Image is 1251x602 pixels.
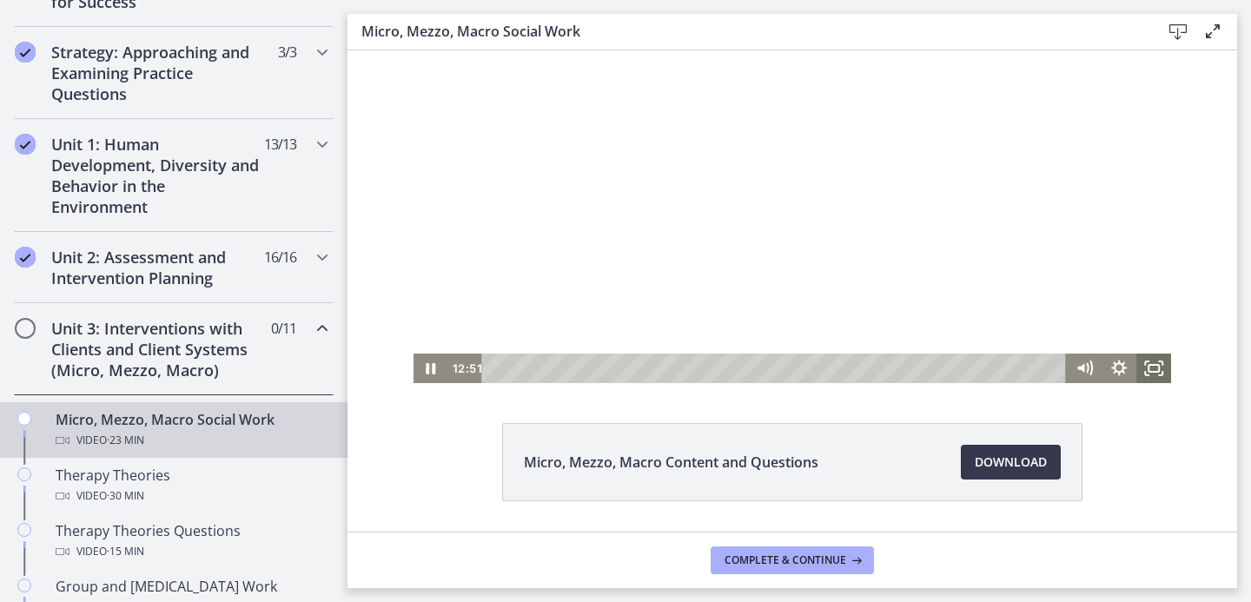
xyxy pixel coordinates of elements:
[56,541,327,562] div: Video
[51,247,263,288] h2: Unit 2: Assessment and Intervention Planning
[15,247,36,268] i: Completed
[719,352,754,381] button: Mute
[107,486,144,506] span: · 30 min
[56,486,327,506] div: Video
[51,134,263,217] h2: Unit 1: Human Development, Diversity and Behavior in the Environment
[361,21,1133,42] h3: Micro, Mezzo, Macro Social Work
[271,318,296,339] span: 0 / 11
[51,42,263,104] h2: Strategy: Approaching and Examining Practice Questions
[725,553,846,567] span: Complete & continue
[51,318,263,380] h2: Unit 3: Interventions with Clients and Client Systems (Micro, Mezzo, Macro)
[15,134,36,155] i: Completed
[56,465,327,506] div: Therapy Theories
[107,541,144,562] span: · 15 min
[56,520,327,562] div: Therapy Theories Questions
[789,352,824,381] button: Fullscreen
[961,445,1061,480] a: Download
[754,352,789,381] button: Show settings menu
[264,134,296,155] span: 13 / 13
[56,430,327,451] div: Video
[15,42,36,63] i: Completed
[278,42,296,63] span: 3 / 3
[975,452,1047,473] span: Download
[56,409,327,451] div: Micro, Mezzo, Macro Social Work
[264,247,296,268] span: 16 / 16
[524,452,818,473] span: Micro, Mezzo, Macro Content and Questions
[711,546,874,574] button: Complete & continue
[107,430,144,451] span: · 23 min
[347,2,1237,383] iframe: Video Lesson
